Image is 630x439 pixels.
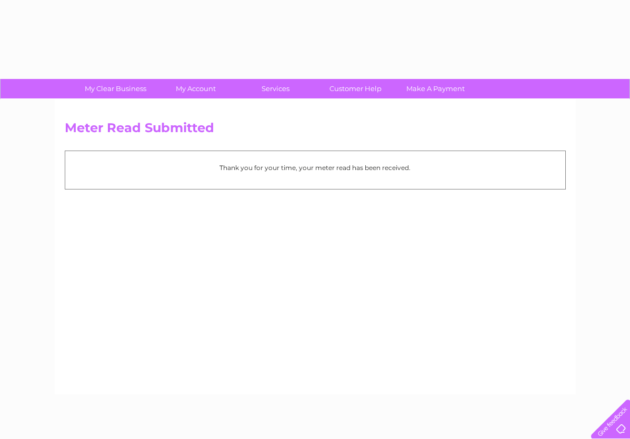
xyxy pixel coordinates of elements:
[392,79,479,98] a: Make A Payment
[65,121,566,141] h2: Meter Read Submitted
[232,79,319,98] a: Services
[72,79,159,98] a: My Clear Business
[312,79,399,98] a: Customer Help
[152,79,239,98] a: My Account
[71,163,560,173] p: Thank you for your time, your meter read has been received.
